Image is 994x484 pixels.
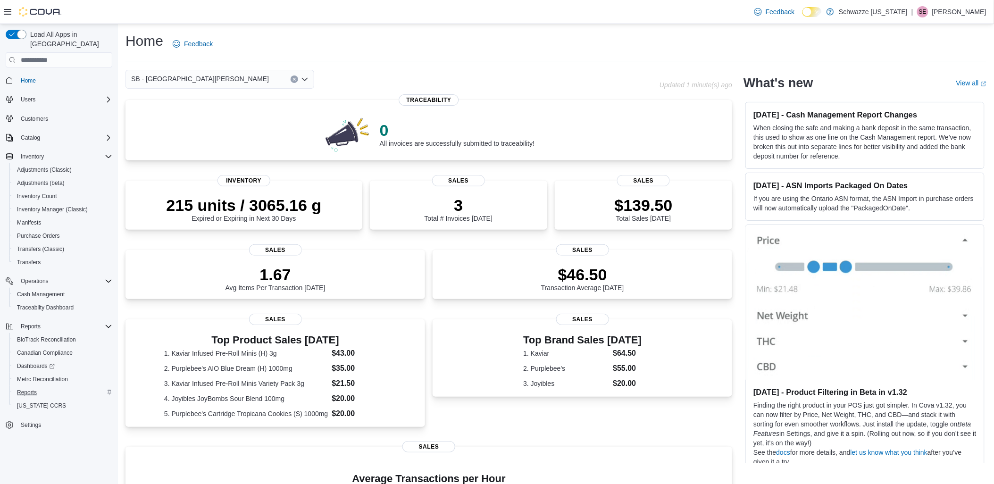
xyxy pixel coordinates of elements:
dd: $55.00 [613,363,642,374]
button: Reports [17,321,44,332]
img: Cova [19,7,61,17]
button: Operations [17,275,52,287]
span: Sales [402,441,455,452]
span: Inventory Manager (Classic) [13,204,112,215]
button: Purchase Orders [9,229,116,242]
span: Metrc Reconciliation [13,374,112,385]
svg: External link [981,81,986,87]
button: Adjustments (beta) [9,176,116,190]
button: Open list of options [301,75,309,83]
button: [US_STATE] CCRS [9,399,116,412]
button: Transfers [9,256,116,269]
dt: 2. Purplebee's [523,364,609,373]
div: Stacey Edwards [917,6,928,17]
span: Manifests [17,219,41,226]
span: Canadian Compliance [13,347,112,359]
span: Adjustments (beta) [13,177,112,189]
dd: $20.00 [613,378,642,389]
span: Purchase Orders [13,230,112,242]
span: Inventory Manager (Classic) [17,206,88,213]
button: Settings [2,418,116,432]
span: Reports [17,321,112,332]
span: Feedback [184,39,213,49]
button: Operations [2,275,116,288]
span: Inventory [17,151,112,162]
a: docs [777,449,791,456]
button: Inventory Manager (Classic) [9,203,116,216]
span: Sales [617,175,670,186]
h3: [DATE] - Cash Management Report Changes [753,110,977,119]
div: Avg Items Per Transaction [DATE] [226,265,326,292]
span: Inventory Count [13,191,112,202]
span: Cash Management [13,289,112,300]
span: SB - [GEOGRAPHIC_DATA][PERSON_NAME] [131,73,269,84]
a: Dashboards [13,360,58,372]
a: Adjustments (beta) [13,177,68,189]
span: Transfers (Classic) [17,245,64,253]
button: Canadian Compliance [9,346,116,359]
button: Catalog [2,131,116,144]
button: Reports [2,320,116,333]
span: Cash Management [17,291,65,298]
a: Transfers [13,257,44,268]
h3: Top Brand Sales [DATE] [523,334,642,346]
span: Sales [249,314,302,325]
a: Manifests [13,217,45,228]
dt: 4. Joyibles JoyBombs Sour Blend 100mg [164,394,328,403]
div: Transaction Average [DATE] [541,265,624,292]
div: Total Sales [DATE] [615,196,673,222]
span: SE [919,6,927,17]
p: When closing the safe and making a bank deposit in the same transaction, this used to show as one... [753,123,977,161]
button: Clear input [291,75,298,83]
p: [PERSON_NAME] [932,6,986,17]
button: Manifests [9,216,116,229]
input: Dark Mode [802,7,822,17]
h3: [DATE] - Product Filtering in Beta in v1.32 [753,387,977,397]
em: Beta Features [753,420,971,437]
span: Load All Apps in [GEOGRAPHIC_DATA] [26,30,112,49]
a: Inventory Count [13,191,61,202]
span: Inventory [217,175,270,186]
dd: $35.00 [332,363,386,374]
span: Transfers [17,259,41,266]
span: Operations [17,275,112,287]
p: $46.50 [541,265,624,284]
a: Home [17,75,40,86]
span: Purchase Orders [17,232,60,240]
a: Transfers (Classic) [13,243,68,255]
span: BioTrack Reconciliation [17,336,76,343]
button: Cash Management [9,288,116,301]
h3: [DATE] - ASN Imports Packaged On Dates [753,181,977,190]
span: Home [21,77,36,84]
button: Transfers (Classic) [9,242,116,256]
p: 1.67 [226,265,326,284]
dt: 2. Purplebee's AIO Blue Dream (H) 1000mg [164,364,328,373]
h3: Top Product Sales [DATE] [164,334,386,346]
a: [US_STATE] CCRS [13,400,70,411]
a: let us know what you think [851,449,927,456]
div: Total # Invoices [DATE] [425,196,493,222]
dt: 1. Kaviar Infused Pre-Roll Minis (H) 3g [164,349,328,358]
a: Feedback [169,34,217,53]
button: Home [2,73,116,87]
button: Inventory [17,151,48,162]
span: Washington CCRS [13,400,112,411]
dd: $43.00 [332,348,386,359]
dt: 3. Joyibles [523,379,609,388]
span: Operations [21,277,49,285]
span: Reports [17,389,37,396]
span: Sales [249,244,302,256]
h1: Home [125,32,163,50]
a: Reports [13,387,41,398]
span: Adjustments (beta) [17,179,65,187]
span: Inventory [21,153,44,160]
a: View allExternal link [956,79,986,87]
span: Catalog [17,132,112,143]
dt: 1. Kaviar [523,349,609,358]
a: Metrc Reconciliation [13,374,72,385]
button: Inventory Count [9,190,116,203]
span: Users [17,94,112,105]
div: Expired or Expiring in Next 30 Days [166,196,321,222]
span: Home [17,74,112,86]
span: Adjustments (Classic) [17,166,72,174]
